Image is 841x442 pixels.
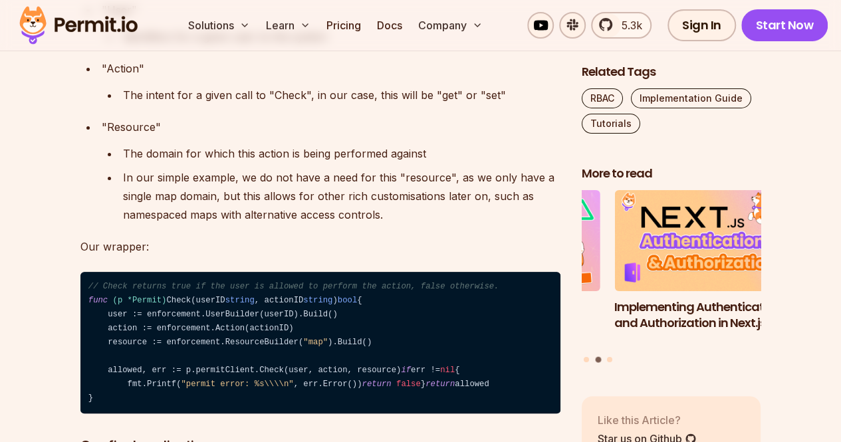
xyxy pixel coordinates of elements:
[614,190,794,348] a: Implementing Authentication and Authorization in Next.jsImplementing Authentication and Authoriza...
[321,12,366,39] a: Pricing
[183,12,255,39] button: Solutions
[440,366,455,375] span: nil
[396,380,421,389] span: false
[80,272,560,414] code: Check(userID , actionID ) { user := enforcement.UserBuilder(userID).Build() action := enforcement...
[80,237,560,256] p: Our wrapper:
[591,12,652,39] a: 5.3k
[584,356,589,362] button: Go to slide 1
[181,380,293,389] span: "permit error: %s\\\\n"
[303,296,332,305] span: string
[614,298,794,332] h3: Implementing Authentication and Authorization in Next.js
[123,144,560,163] div: The domain for which this action is being performed against
[598,411,697,427] p: Like this Article?
[421,190,600,348] li: 1 of 3
[582,114,640,134] a: Tutorials
[401,366,411,375] span: if
[582,166,761,182] h2: More to read
[413,12,488,39] button: Company
[614,190,794,291] img: Implementing Authentication and Authorization in Next.js
[123,86,560,104] div: The intent for a given call to "Check", in our case, this will be "get" or "set"
[102,59,560,78] div: "Action"
[614,190,794,348] li: 2 of 3
[225,296,255,305] span: string
[582,88,623,108] a: RBAC
[631,88,751,108] a: Implementation Guide
[421,298,600,332] h3: Implementing Multi-Tenant RBAC in Nuxt.js
[338,296,357,305] span: bool
[425,380,455,389] span: return
[595,356,601,362] button: Go to slide 2
[741,9,828,41] a: Start Now
[13,3,144,48] img: Permit logo
[261,12,316,39] button: Learn
[303,338,328,347] span: "map"
[607,356,612,362] button: Go to slide 3
[102,118,560,136] div: "Resource"
[614,17,642,33] span: 5.3k
[88,296,108,305] span: func
[372,12,408,39] a: Docs
[667,9,736,41] a: Sign In
[113,296,167,305] span: (p *Permit)
[362,380,391,389] span: return
[582,64,761,80] h2: Related Tags
[88,282,499,291] span: // Check returns true if the user is allowed to perform the action, false otherwise.
[582,190,761,364] div: Posts
[123,168,560,224] div: In our simple example, we do not have a need for this "resource", as we only have a single map do...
